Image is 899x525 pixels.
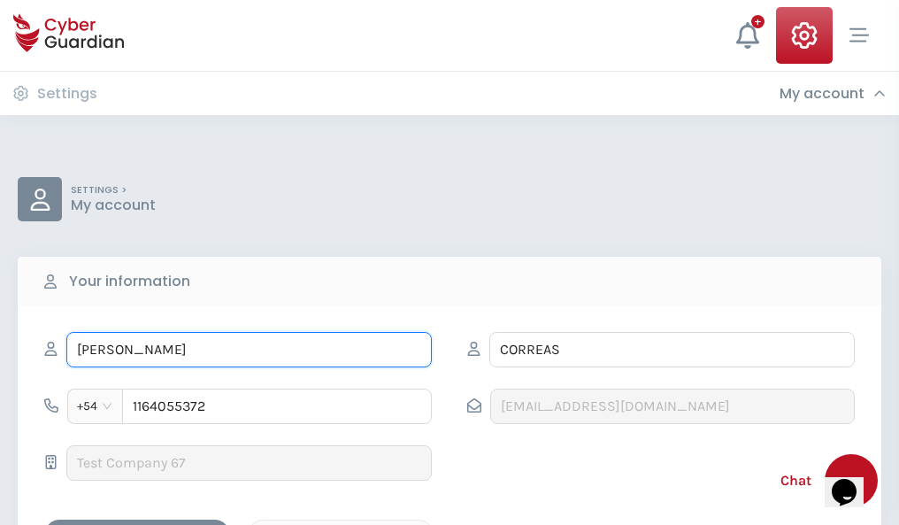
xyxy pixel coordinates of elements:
p: SETTINGS > [71,184,156,197]
b: Your information [69,271,190,292]
span: +54 [77,393,113,420]
h3: My account [780,85,864,103]
iframe: chat widget [825,454,881,507]
h3: Settings [37,85,97,103]
div: My account [780,85,886,103]
p: My account [71,197,156,214]
div: + [751,15,765,28]
span: Chat [780,470,811,491]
